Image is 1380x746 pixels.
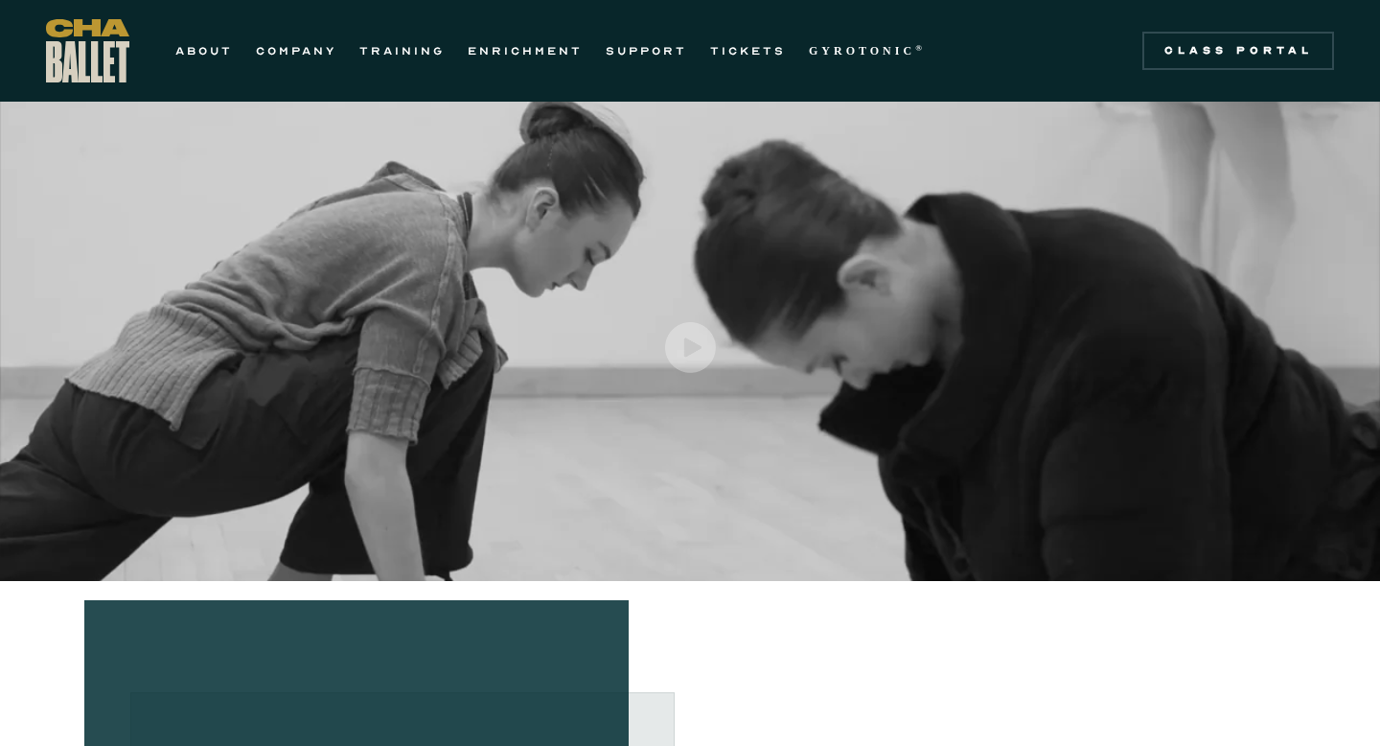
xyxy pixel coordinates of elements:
[46,19,129,82] a: home
[468,39,583,62] a: ENRICHMENT
[710,39,786,62] a: TICKETS
[1154,43,1322,58] div: Class Portal
[915,43,926,53] sup: ®
[359,39,445,62] a: TRAINING
[809,39,926,62] a: GYROTONIC®
[256,39,336,62] a: COMPANY
[1142,32,1334,70] a: Class Portal
[606,39,687,62] a: SUPPORT
[809,44,915,58] strong: GYROTONIC
[175,39,233,62] a: ABOUT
